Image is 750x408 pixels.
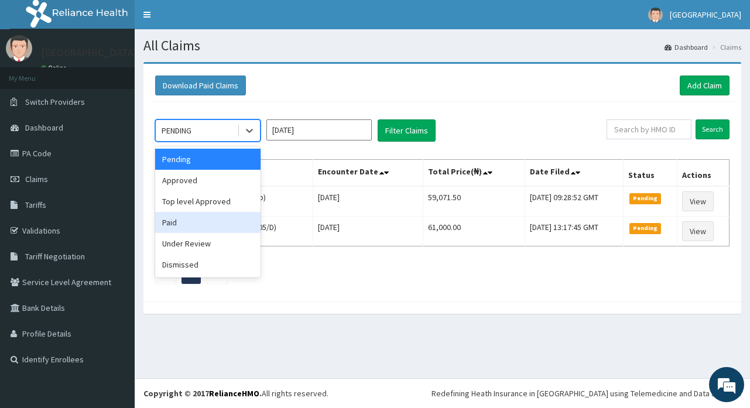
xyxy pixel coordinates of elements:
[665,42,708,52] a: Dashboard
[192,6,220,34] div: Minimize live chat window
[25,200,46,210] span: Tariffs
[629,193,662,204] span: Pending
[525,160,624,187] th: Date Filed
[677,160,730,187] th: Actions
[313,186,423,217] td: [DATE]
[6,35,32,61] img: User Image
[41,47,138,58] p: [GEOGRAPHIC_DATA]
[155,149,261,170] div: Pending
[162,125,191,136] div: PENDING
[155,254,261,275] div: Dismissed
[696,119,730,139] input: Search
[680,76,730,95] a: Add Claim
[709,42,741,52] li: Claims
[143,38,741,53] h1: All Claims
[25,97,85,107] span: Switch Providers
[266,119,372,140] input: Select Month and Year
[423,217,525,246] td: 61,000.00
[423,160,525,187] th: Total Price(₦)
[135,378,750,408] footer: All rights reserved.
[25,122,63,133] span: Dashboard
[155,212,261,233] div: Paid
[25,174,48,184] span: Claims
[155,233,261,254] div: Under Review
[155,76,246,95] button: Download Paid Claims
[648,8,663,22] img: User Image
[670,9,741,20] span: [GEOGRAPHIC_DATA]
[623,160,677,187] th: Status
[143,388,262,399] strong: Copyright © 2017 .
[525,217,624,246] td: [DATE] 13:17:45 GMT
[61,66,197,81] div: Chat with us now
[209,388,259,399] a: RelianceHMO
[313,160,423,187] th: Encounter Date
[378,119,436,142] button: Filter Claims
[22,59,47,88] img: d_794563401_company_1708531726252_794563401
[629,223,662,234] span: Pending
[155,170,261,191] div: Approved
[313,217,423,246] td: [DATE]
[41,64,69,72] a: Online
[6,278,223,319] textarea: Type your message and hit 'Enter'
[607,119,691,139] input: Search by HMO ID
[682,221,714,241] a: View
[525,186,624,217] td: [DATE] 09:28:52 GMT
[155,191,261,212] div: Top level Approved
[431,388,741,399] div: Redefining Heath Insurance in [GEOGRAPHIC_DATA] using Telemedicine and Data Science!
[68,126,162,245] span: We're online!
[423,186,525,217] td: 59,071.50
[682,191,714,211] a: View
[25,251,85,262] span: Tariff Negotiation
